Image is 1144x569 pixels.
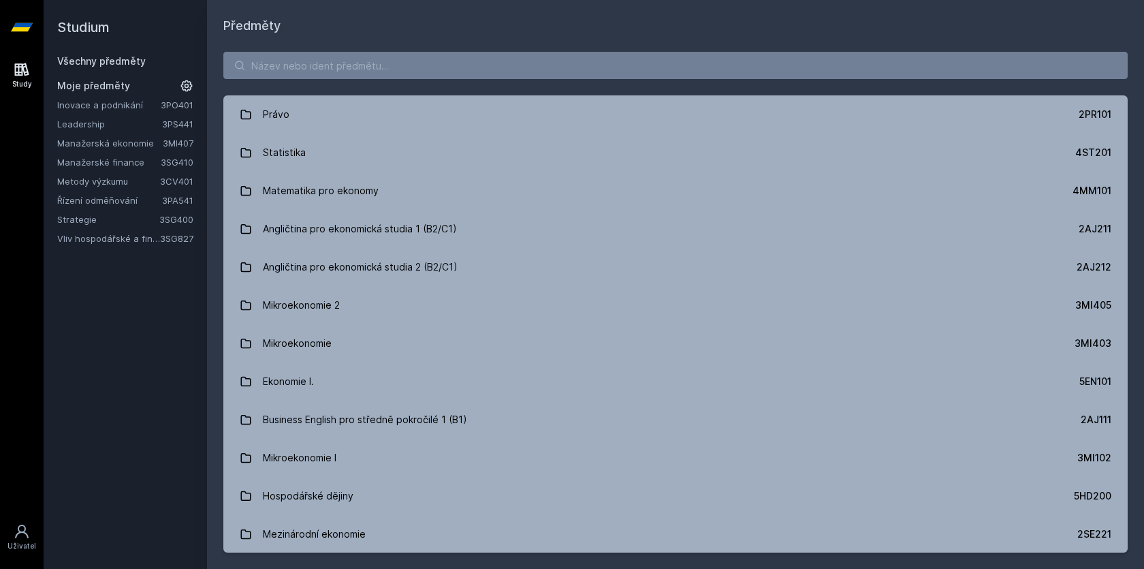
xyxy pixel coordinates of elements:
[1079,222,1111,236] div: 2AJ211
[163,138,193,149] a: 3MI407
[1074,489,1111,503] div: 5HD200
[223,134,1128,172] a: Statistika 4ST201
[1079,108,1111,121] div: 2PR101
[1075,146,1111,159] div: 4ST201
[263,215,457,243] div: Angličtina pro ekonomická studia 1 (B2/C1)
[263,177,379,204] div: Matematika pro ekonomy
[57,194,162,207] a: Řízení odměňování
[7,541,36,551] div: Uživatel
[57,98,161,112] a: Inovace a podnikání
[263,521,366,548] div: Mezinárodní ekonomie
[223,401,1128,439] a: Business English pro středně pokročilé 1 (B1) 2AJ111
[57,213,159,226] a: Strategie
[1077,527,1111,541] div: 2SE221
[263,330,332,357] div: Mikroekonomie
[263,253,458,281] div: Angličtina pro ekonomická studia 2 (B2/C1)
[263,444,336,472] div: Mikroekonomie I
[57,79,130,93] span: Moje předměty
[57,232,160,245] a: Vliv hospodářské a finanční kriminality na hodnotu a strategii firmy
[57,136,163,150] a: Manažerská ekonomie
[159,214,193,225] a: 3SG400
[223,248,1128,286] a: Angličtina pro ekonomická studia 2 (B2/C1) 2AJ212
[263,368,314,395] div: Ekonomie I.
[223,324,1128,363] a: Mikroekonomie 3MI403
[12,79,32,89] div: Study
[1079,375,1111,388] div: 5EN101
[57,155,161,169] a: Manažerské finance
[263,139,306,166] div: Statistika
[223,439,1128,477] a: Mikroekonomie I 3MI102
[223,515,1128,553] a: Mezinárodní ekonomie 2SE221
[223,210,1128,248] a: Angličtina pro ekonomická studia 1 (B2/C1) 2AJ211
[223,52,1128,79] input: Název nebo ident předmětu…
[1075,337,1111,350] div: 3MI403
[1081,413,1111,427] div: 2AJ111
[263,482,353,510] div: Hospodářské dějiny
[223,172,1128,210] a: Matematika pro ekonomy 4MM101
[161,157,193,168] a: 3SG410
[1077,451,1111,465] div: 3MI102
[263,406,467,433] div: Business English pro středně pokročilé 1 (B1)
[1075,298,1111,312] div: 3MI405
[160,176,193,187] a: 3CV401
[162,119,193,129] a: 3PS441
[223,16,1128,35] h1: Předměty
[263,292,340,319] div: Mikroekonomie 2
[161,99,193,110] a: 3PO401
[57,117,162,131] a: Leadership
[57,174,160,188] a: Metody výzkumu
[223,363,1128,401] a: Ekonomie I. 5EN101
[57,55,146,67] a: Všechny předměty
[3,55,41,96] a: Study
[263,101,289,128] div: Právo
[1077,260,1111,274] div: 2AJ212
[1072,184,1111,198] div: 4MM101
[223,286,1128,324] a: Mikroekonomie 2 3MI405
[223,95,1128,134] a: Právo 2PR101
[160,233,193,244] a: 3SG827
[223,477,1128,515] a: Hospodářské dějiny 5HD200
[3,517,41,558] a: Uživatel
[162,195,193,206] a: 3PA541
